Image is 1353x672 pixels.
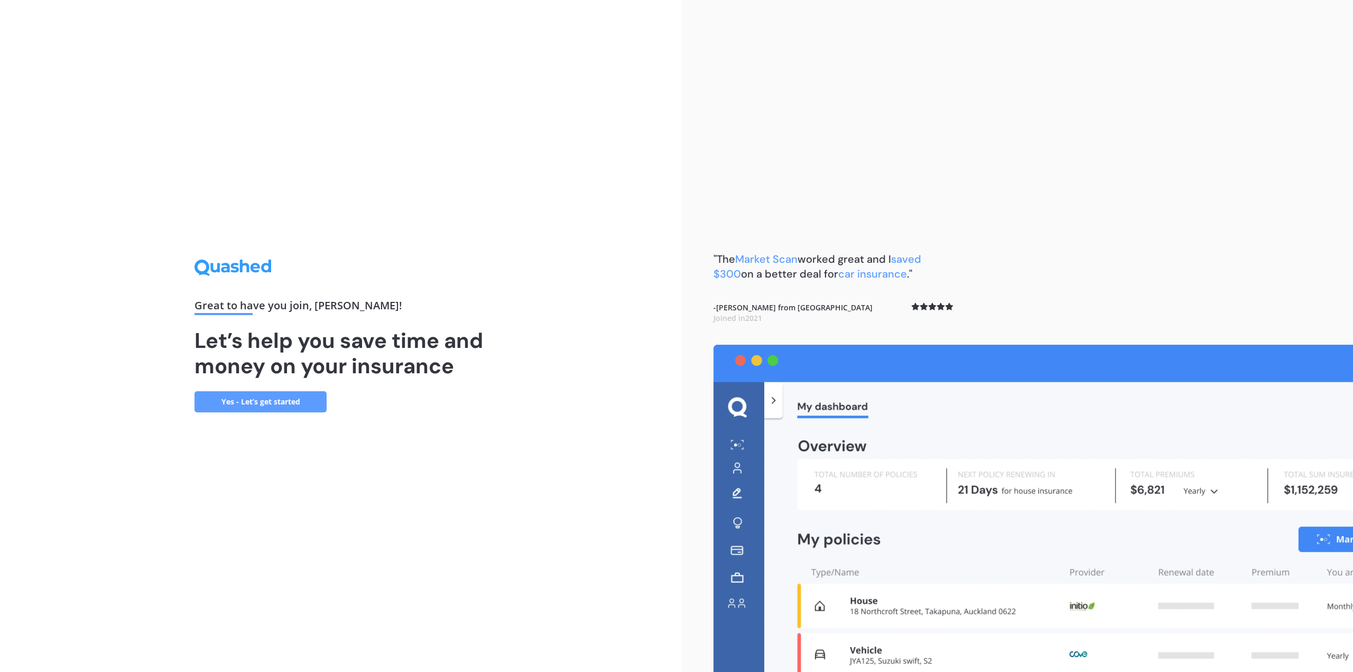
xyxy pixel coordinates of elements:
[735,252,798,266] span: Market Scan
[713,252,921,281] b: "The worked great and I on a better deal for ."
[194,300,487,315] div: Great to have you join , [PERSON_NAME] !
[194,328,487,379] h1: Let’s help you save time and money on your insurance
[713,313,762,323] span: Joined in 2021
[713,252,921,281] span: saved $300
[194,391,327,412] a: Yes - Let’s get started
[713,345,1353,672] img: dashboard.webp
[838,267,907,281] span: car insurance
[713,302,873,323] b: - [PERSON_NAME] from [GEOGRAPHIC_DATA]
